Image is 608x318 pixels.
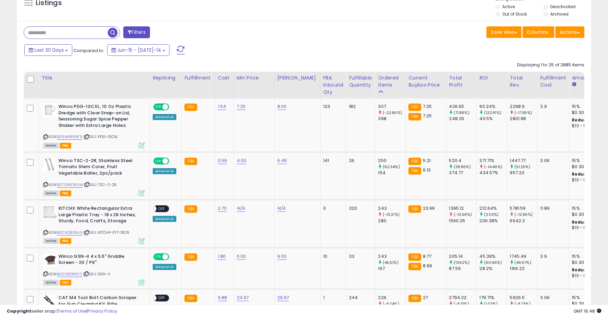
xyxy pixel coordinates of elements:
[184,205,197,213] small: FBA
[168,254,179,259] span: OFF
[454,164,471,169] small: (38.86%)
[449,205,476,211] div: 1395.12
[449,74,474,89] div: Total Profit
[378,205,405,211] div: 243
[84,182,117,187] span: | SKU: TSC-2-2R
[383,164,400,169] small: (62.34%)
[378,158,405,164] div: 250
[423,103,432,110] span: 7.25
[510,158,537,164] div: 1447.77
[408,253,421,261] small: FBA
[58,158,141,178] b: Winco TSC-2-2R, Stainless Steel Tomato Stem Corer, Fruit Vegetable Baller, 2pc/pack
[323,205,341,211] div: 0
[237,157,247,164] a: 4.00
[423,167,431,173] span: 6.13
[184,253,197,261] small: FBA
[43,190,59,196] span: All listings currently available for purchase on Amazon
[378,218,405,224] div: 280
[277,205,285,212] a: N/A
[378,116,405,122] div: 398
[510,205,537,211] div: 5781.59
[383,260,399,265] small: (45.51%)
[540,104,564,110] div: 3.9
[277,253,287,260] a: 9.00
[323,158,341,164] div: 141
[423,294,428,301] span: 27
[378,253,405,259] div: 243
[378,295,405,301] div: 226
[574,308,601,314] span: 2025-08-14 16:48 GMT
[60,238,71,244] span: FBA
[60,143,71,149] span: FBA
[408,158,421,165] small: FBA
[323,104,341,110] div: 123
[58,308,86,314] a: Terms of Use
[408,205,421,213] small: FBA
[43,158,145,195] div: ASIN:
[323,295,341,301] div: 1
[523,26,554,38] button: Columns
[156,295,167,301] span: OFF
[57,230,82,235] a: B0C6QR3NJG
[83,134,118,139] span: | SKU: PDG-10CXL
[168,158,179,164] span: OFF
[43,104,57,117] img: 31eaipNftvL._SL40_.jpg
[378,104,405,110] div: 307
[57,271,82,277] a: B00DXOR5V2
[502,11,527,17] label: Out of Stock
[154,254,162,259] span: ON
[540,158,564,164] div: 3.06
[43,205,145,243] div: ASIN:
[323,253,341,259] div: 10
[378,170,405,176] div: 154
[123,26,150,38] button: Filters
[408,167,421,175] small: FBA
[423,113,432,119] span: 7.25
[43,280,59,286] span: All listings currently available for purchase on Amazon
[479,218,507,224] div: 206.38%
[510,74,534,89] div: Total Rev.
[555,26,584,38] button: Actions
[83,230,130,235] span: | SKU: KITCHX-FFT-1826
[540,253,564,259] div: 3.9
[184,104,197,111] small: FBA
[60,280,71,286] span: FBA
[540,295,564,301] div: 3.06
[484,212,499,217] small: (3.03%)
[479,74,504,82] div: ROI
[449,158,476,164] div: 520.4
[484,164,502,169] small: (-14.46%)
[527,29,548,36] span: Columns
[514,260,531,265] small: (49.67%)
[43,253,145,285] div: ASIN:
[87,308,117,314] a: Privacy Policy
[218,74,231,82] div: Cost
[378,266,405,272] div: 167
[479,253,507,259] div: 45.39%
[423,157,431,164] span: 5.21
[323,74,344,96] div: FBA inbound Qty
[510,266,537,272] div: 1166.22
[423,263,432,269] span: 8.99
[218,294,227,301] a: 6.88
[550,4,576,9] label: Deactivated
[42,74,147,82] div: Title
[510,116,537,122] div: 2801.98
[43,158,57,171] img: 31d6nUJxCTL._SL40_.jpg
[479,205,507,211] div: 212.64%
[237,253,246,260] a: 6.00
[517,62,584,68] div: Displaying 1 to 25 of 2885 items
[449,253,476,259] div: 205.14
[479,104,507,110] div: 90.24%
[277,103,287,110] a: 8.00
[349,253,370,259] div: 33
[7,308,31,314] strong: Copyright
[479,295,507,301] div: 179.71%
[486,26,522,38] button: Save View
[479,170,507,176] div: 434.57%
[7,308,117,315] div: seller snap | |
[57,182,83,188] a: B07S49D6VM
[449,266,476,272] div: 87.59
[449,104,476,110] div: 426.65
[408,104,421,111] small: FBA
